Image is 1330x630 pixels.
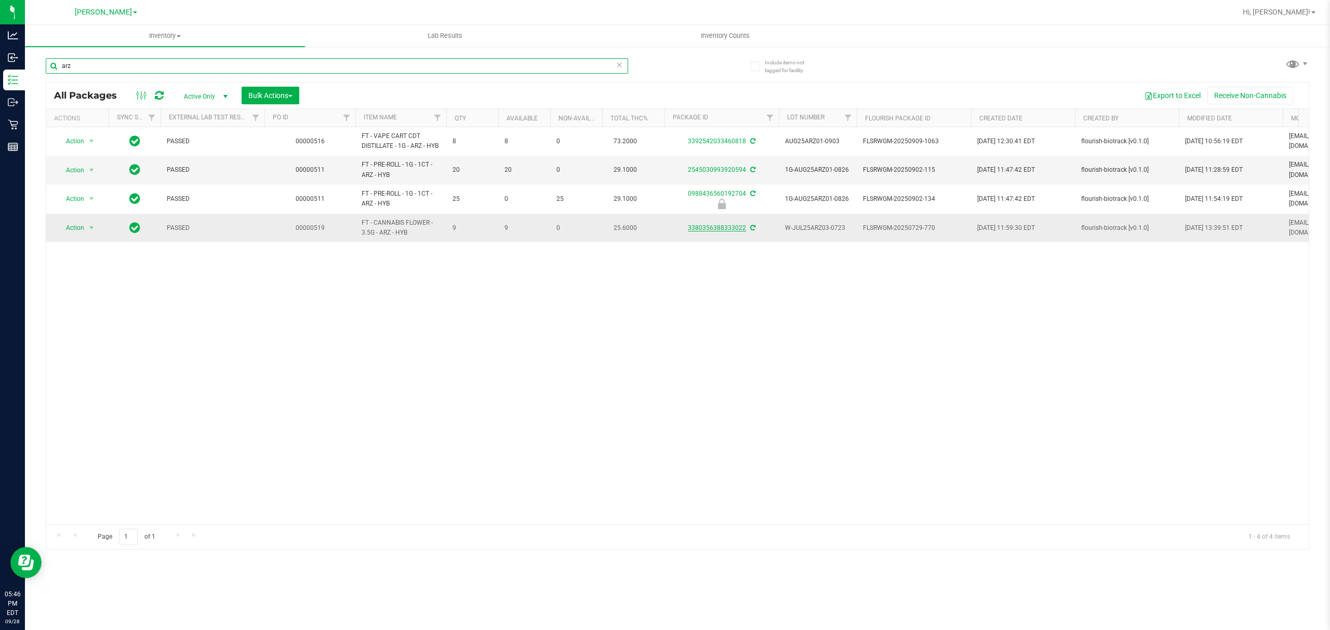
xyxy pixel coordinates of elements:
a: 00000511 [296,195,325,202]
div: Newly Received [663,199,780,209]
a: 2545030993920594 [688,166,746,173]
a: Package ID [673,114,708,121]
button: Receive Non-Cannabis [1207,87,1293,104]
a: Total THC% [610,115,648,122]
span: 20 [504,165,544,175]
span: [DATE] 13:39:51 EDT [1185,223,1243,233]
a: Modified By [1291,115,1328,122]
span: 0 [556,165,596,175]
span: [DATE] 10:56:19 EDT [1185,136,1243,146]
span: [DATE] 11:28:59 EDT [1185,165,1243,175]
span: 9 [504,223,544,233]
span: 29.1000 [608,191,642,207]
span: Inventory [25,31,305,40]
a: Filter [247,109,264,127]
span: flourish-biotrack [v0.1.0] [1081,194,1173,204]
inline-svg: Inbound [8,52,18,63]
a: Flourish Package ID [865,115,930,122]
span: Clear [616,58,623,72]
div: Actions [54,115,104,122]
a: 00000519 [296,224,325,231]
span: W-JUL25ARZ03-0723 [785,223,850,233]
span: 20 [453,165,492,175]
a: Lab Results [305,25,585,47]
a: PO ID [273,114,288,121]
span: select [85,134,98,148]
input: 1 [119,529,138,545]
span: Sync from Compliance System [749,190,755,197]
a: Filter [840,109,857,127]
a: Filter [338,109,355,127]
span: Action [57,163,85,177]
span: [DATE] 12:30:41 EDT [977,136,1035,146]
span: Action [57,221,85,235]
span: PASSED [167,136,258,146]
span: FT - CANNABIS FLOWER - 3.5G - ARZ - HYB [362,218,440,238]
span: 8 [504,136,544,146]
span: select [85,191,98,206]
span: Hi, [PERSON_NAME]! [1243,8,1310,16]
span: select [85,163,98,177]
span: PASSED [167,165,258,175]
span: FT - PRE-ROLL - 1G - 1CT - ARZ - HYB [362,189,440,209]
inline-svg: Inventory [8,75,18,85]
span: In Sync [129,134,140,148]
span: 25.6000 [608,221,642,236]
span: flourish-biotrack [v0.1.0] [1081,165,1173,175]
a: 3392542033460818 [688,138,746,145]
span: PASSED [167,223,258,233]
a: Available [507,115,538,122]
a: External Lab Test Result [169,114,250,121]
span: 29.1000 [608,162,642,177]
a: Sync Status [117,114,157,121]
span: [DATE] 11:47:42 EDT [977,165,1035,175]
a: Created By [1083,115,1119,122]
span: 0 [504,194,544,204]
p: 09/28 [5,618,20,625]
a: Filter [143,109,161,127]
span: 73.2000 [608,134,642,149]
a: 0988436560192704 [688,190,746,197]
span: PASSED [167,194,258,204]
span: select [85,221,98,235]
span: FT - PRE-ROLL - 1G - 1CT - ARZ - HYB [362,160,440,180]
span: Lab Results [414,31,476,40]
span: FLSRWGM-20250729-770 [863,223,965,233]
a: 00000516 [296,138,325,145]
span: 1G-AUG25ARZ01-0826 [785,194,850,204]
inline-svg: Outbound [8,97,18,107]
a: Inventory Counts [585,25,865,47]
a: Inventory [25,25,305,47]
span: Page of 1 [89,529,164,545]
span: 1G-AUG25ARZ01-0826 [785,165,850,175]
span: Include items not tagged for facility [765,59,817,74]
span: FT - VAPE CART CDT DISTILLATE - 1G - ARZ - HYB [362,131,440,151]
span: In Sync [129,221,140,235]
span: [PERSON_NAME] [75,8,132,17]
span: 0 [556,136,596,146]
span: All Packages [54,90,127,101]
span: Sync from Compliance System [749,166,755,173]
span: Action [57,191,85,206]
a: 3380356388333022 [688,224,746,231]
span: Inventory Counts [687,31,764,40]
a: Modified Date [1187,115,1232,122]
a: Filter [762,109,779,127]
span: FLSRWGM-20250902-115 [863,165,965,175]
span: In Sync [129,191,140,206]
span: 1 - 4 of 4 items [1240,529,1298,544]
span: FLSRWGM-20250902-134 [863,194,965,204]
button: Bulk Actions [242,87,299,104]
a: Item Name [364,114,397,121]
span: 8 [453,136,492,146]
button: Export to Excel [1138,87,1207,104]
span: 0 [556,223,596,233]
a: 00000511 [296,166,325,173]
span: flourish-biotrack [v0.1.0] [1081,136,1173,146]
a: Qty [455,115,466,122]
a: Created Date [979,115,1022,122]
span: Sync from Compliance System [749,138,755,145]
span: flourish-biotrack [v0.1.0] [1081,223,1173,233]
input: Search Package ID, Item Name, SKU, Lot or Part Number... [46,58,628,74]
iframe: Resource center [10,547,42,578]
